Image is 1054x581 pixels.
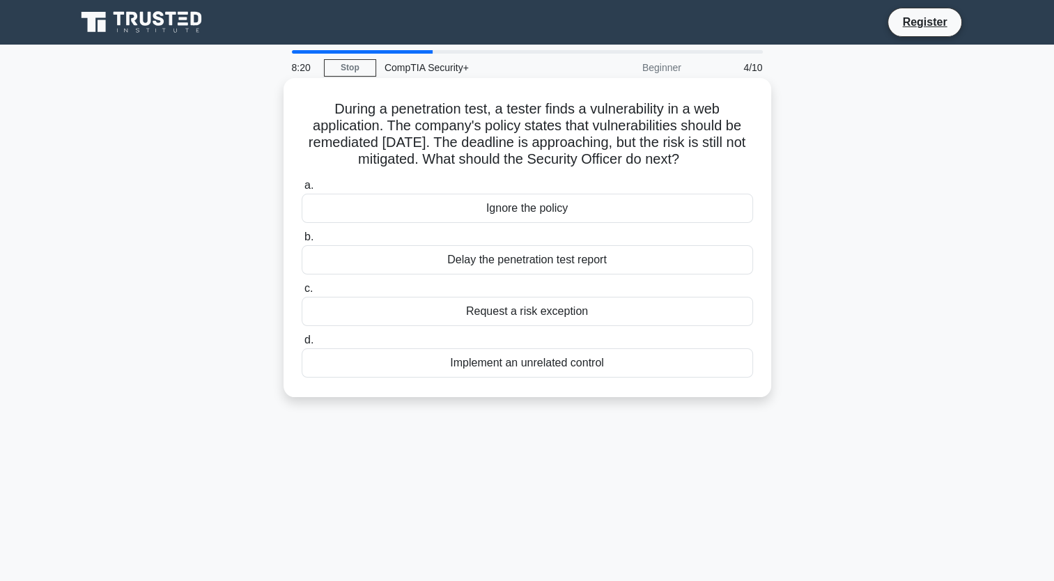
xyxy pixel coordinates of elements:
a: Register [894,13,955,31]
div: CompTIA Security+ [376,54,568,82]
span: a. [304,179,313,191]
h5: During a penetration test, a tester finds a vulnerability in a web application. The company's pol... [300,100,754,169]
span: b. [304,231,313,242]
div: 8:20 [284,54,324,82]
div: Request a risk exception [302,297,753,326]
div: Beginner [568,54,690,82]
div: 4/10 [690,54,771,82]
div: Implement an unrelated control [302,348,753,378]
div: Delay the penetration test report [302,245,753,274]
a: Stop [324,59,376,77]
span: d. [304,334,313,346]
div: Ignore the policy [302,194,753,223]
span: c. [304,282,313,294]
